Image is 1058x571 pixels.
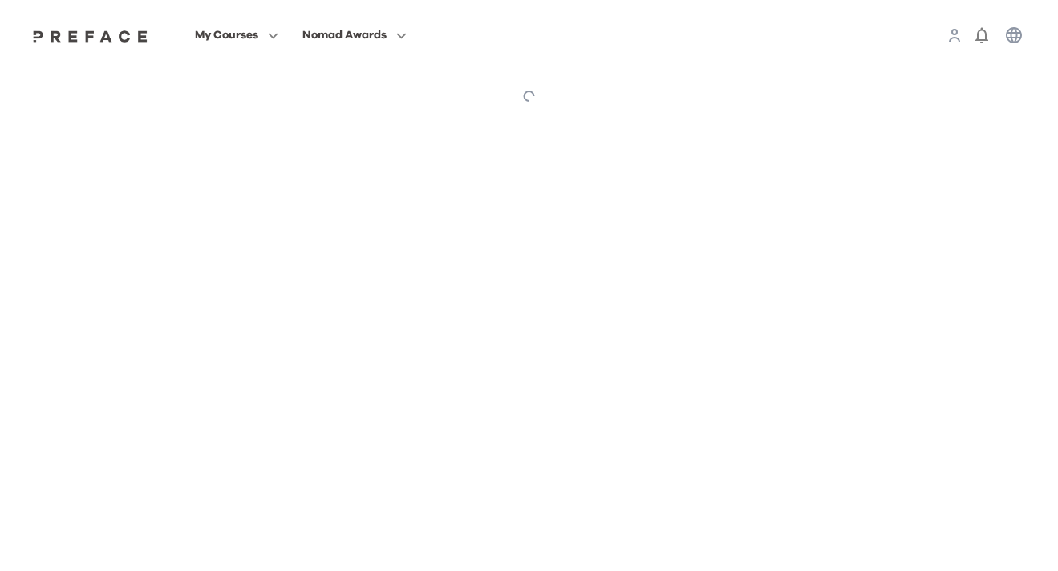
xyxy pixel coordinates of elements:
span: Nomad Awards [302,26,387,45]
button: My Courses [190,25,283,46]
img: Preface Logo [29,30,152,43]
a: Preface Logo [29,29,152,42]
span: My Courses [195,26,258,45]
button: Nomad Awards [298,25,411,46]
